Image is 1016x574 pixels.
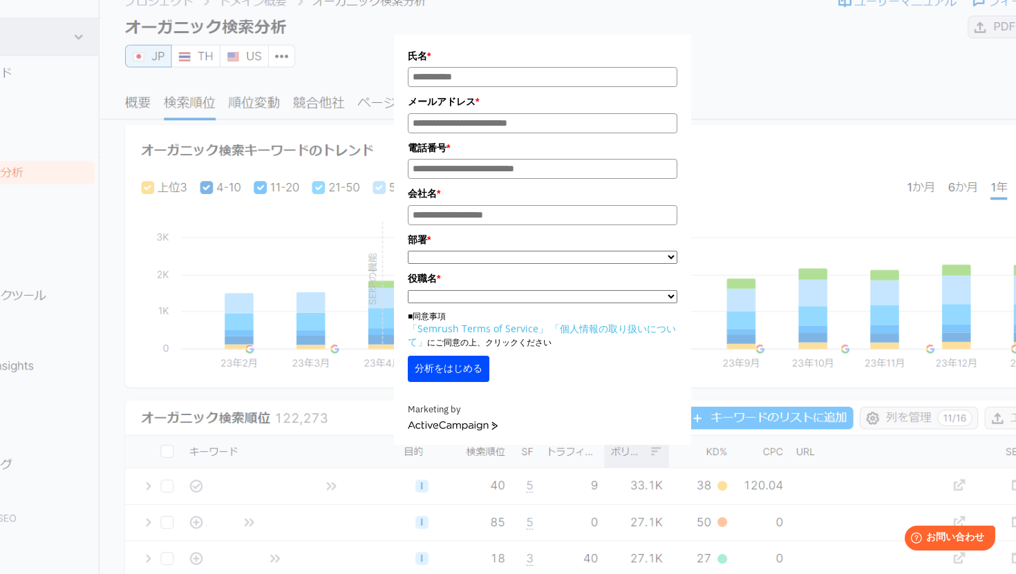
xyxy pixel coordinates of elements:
label: 会社名 [408,186,677,201]
label: メールアドレス [408,94,677,109]
button: 分析をはじめる [408,356,489,382]
label: 部署 [408,232,677,247]
p: ■同意事項 にご同意の上、クリックください [408,310,677,349]
label: 氏名 [408,48,677,64]
label: 電話番号 [408,140,677,155]
iframe: Help widget launcher [893,520,1001,559]
a: 「Semrush Terms of Service」 [408,322,548,335]
div: Marketing by [408,403,677,417]
a: 「個人情報の取り扱いについて」 [408,322,676,348]
label: 役職名 [408,271,677,286]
